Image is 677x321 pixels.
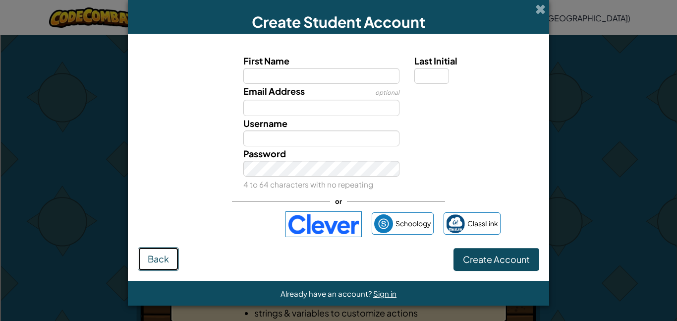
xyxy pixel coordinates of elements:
div: Sort New > Old [4,13,673,22]
iframe: Sign in with Google Button [171,213,281,235]
div: Sign out [4,49,673,58]
span: ClassLink [467,216,498,231]
span: Create Account [463,254,530,265]
div: Options [4,40,673,49]
button: Back [138,247,179,271]
span: Email Address [243,85,305,97]
span: Schoology [395,216,431,231]
div: Move To ... [4,66,673,75]
span: optional [375,89,399,96]
div: Delete [4,31,673,40]
div: Rename [4,58,673,66]
button: Create Account [453,248,539,271]
span: Username [243,118,287,129]
span: Back [148,253,169,264]
a: Sign in [373,289,396,298]
span: Create Student Account [252,12,425,31]
img: classlink-logo-small.png [446,214,465,233]
img: schoology.png [374,214,393,233]
span: or [330,194,347,208]
span: Last Initial [414,55,457,66]
div: Move To ... [4,22,673,31]
img: clever-logo-blue.png [285,211,362,237]
small: 4 to 64 characters with no repeating [243,180,373,189]
span: First Name [243,55,289,66]
span: Password [243,148,286,159]
div: Sort A > Z [4,4,673,13]
span: Already have an account? [281,289,373,298]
